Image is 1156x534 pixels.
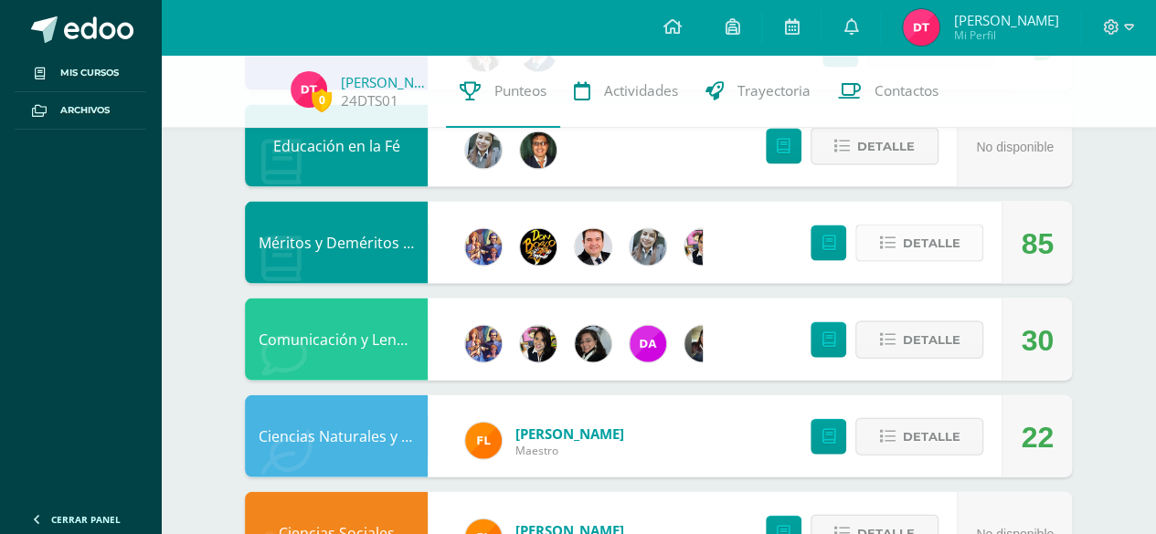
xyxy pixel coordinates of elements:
[855,225,983,262] button: Detalle
[515,443,624,458] span: Maestro
[446,55,560,128] a: Punteos
[520,326,557,362] img: 282f7266d1216b456af8b3d5ef4bcc50.png
[341,91,398,110] a: 24DTS01
[15,55,146,92] a: Mis cursos
[245,202,428,284] div: Méritos y Deméritos 6to. Primaria ¨B¨
[575,229,611,266] img: 57933e79c0f622885edf5cfea874362b.png
[604,81,678,100] span: Actividades
[515,424,624,443] span: [PERSON_NAME]
[520,229,557,266] img: eda3c0d1caa5ac1a520cf0290d7c6ae4.png
[630,229,666,266] img: cba4c69ace659ae4cf02a5761d9a2473.png
[684,326,721,362] img: f727c7009b8e908c37d274233f9e6ae1.png
[245,105,428,187] div: Educación en la Fé
[953,27,1058,43] span: Mi Perfil
[976,140,1054,154] span: No disponible
[1021,203,1054,285] div: 85
[902,226,960,260] span: Detalle
[60,66,119,80] span: Mis cursos
[465,229,502,266] img: 3f4c0a665c62760dc8d25f6423ebedea.png
[684,229,721,266] img: 282f7266d1216b456af8b3d5ef4bcc50.png
[60,103,110,118] span: Archivos
[575,326,611,362] img: 7bd163c6daa573cac875167af135d202.png
[953,11,1058,29] span: [PERSON_NAME]
[465,132,502,169] img: cba4c69ace659ae4cf02a5761d9a2473.png
[291,71,327,108] img: 71abf2bd482ea5c0124037d671430b91.png
[312,89,332,111] span: 0
[1021,396,1054,478] div: 22
[875,81,939,100] span: Contactos
[811,128,939,165] button: Detalle
[245,395,428,477] div: Ciencias Naturales y Tecnología
[494,81,546,100] span: Punteos
[824,55,952,128] a: Contactos
[630,326,666,362] img: 20293396c123fa1d0be50d4fd90c658f.png
[692,55,824,128] a: Trayectoria
[465,326,502,362] img: 3f4c0a665c62760dc8d25f6423ebedea.png
[855,321,983,359] button: Detalle
[1021,299,1054,382] div: 30
[341,73,432,91] a: [PERSON_NAME]
[855,418,983,455] button: Detalle
[520,132,557,169] img: 941e3438b01450ad37795ac5485d303e.png
[560,55,692,128] a: Actividades
[737,81,811,100] span: Trayectoria
[245,298,428,381] div: Comunicación y Lenguaje L.3 (Inglés y Laboratorio)
[15,92,146,130] a: Archivos
[902,323,960,357] span: Detalle
[465,423,502,459] img: 00e92e5268842a5da8ad8efe5964f981.png
[903,9,939,46] img: 71abf2bd482ea5c0124037d671430b91.png
[51,513,121,526] span: Cerrar panel
[857,130,915,163] span: Detalle
[902,420,960,454] span: Detalle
